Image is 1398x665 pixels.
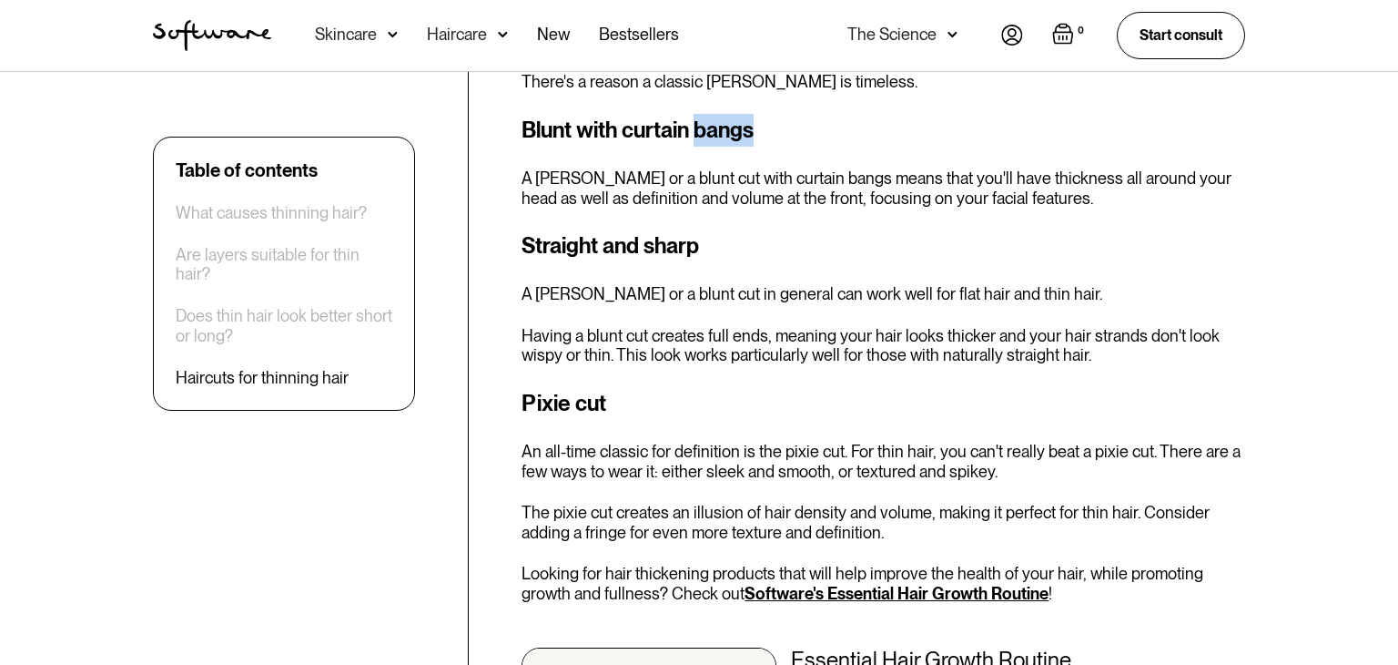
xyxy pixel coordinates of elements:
p: The pixie cut creates an illusion of hair density and volume, making it perfect for thin hair. Co... [522,503,1245,542]
h3: Straight and sharp [522,230,1245,262]
p: A [PERSON_NAME] or a blunt cut in general can work well for flat hair and thin hair. [522,284,1245,304]
p: An all-time classic for definition is the pixie cut. For thin hair, you can't really beat a pixie... [522,442,1245,481]
p: There's a reason a classic [PERSON_NAME] is timeless. [522,72,1245,92]
div: Haircare [427,26,487,44]
p: Looking for hair thickening products that will help improve the health of your hair, while promot... [522,564,1245,603]
p: A [PERSON_NAME] or a blunt cut with curtain bangs means that you'll have thickness all around you... [522,169,1245,208]
a: Haircuts for thinning hair [176,368,349,388]
div: Skincare [315,26,377,44]
h3: Pixie cut [522,387,1245,420]
img: arrow down [498,26,508,44]
div: 0 [1074,23,1088,39]
div: The Science [847,26,937,44]
a: Open empty cart [1052,23,1088,48]
h3: Blunt with curtain bangs [522,114,1245,147]
img: arrow down [388,26,398,44]
div: Table of contents [176,159,318,181]
a: What causes thinning hair? [176,203,367,223]
a: Does thin hair look better short or long? [176,307,392,346]
p: Having a blunt cut creates full ends, meaning your hair looks thicker and your hair strands don't... [522,326,1245,365]
img: Software Logo [153,20,271,51]
a: Software's Essential Hair Growth Routine [745,584,1048,603]
a: Start consult [1117,12,1245,58]
img: arrow down [947,26,957,44]
a: Are layers suitable for thin hair? [176,245,392,284]
a: home [153,20,271,51]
